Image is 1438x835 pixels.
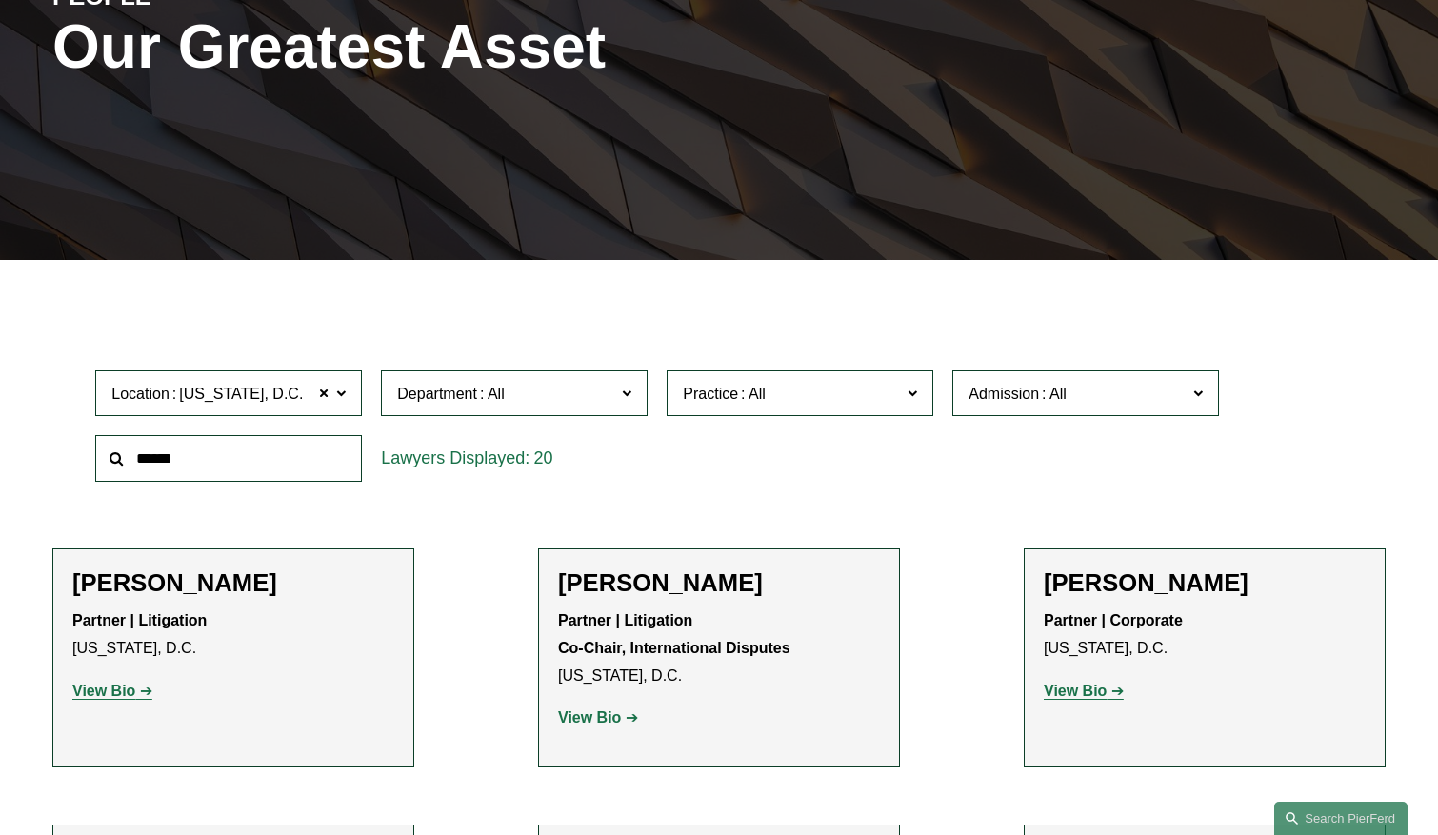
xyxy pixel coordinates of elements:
[72,607,394,663] p: [US_STATE], D.C.
[72,612,207,628] strong: Partner | Litigation
[397,386,477,402] span: Department
[72,683,152,699] a: View Bio
[111,386,170,402] span: Location
[179,382,303,407] span: [US_STATE], D.C.
[72,568,394,598] h2: [PERSON_NAME]
[558,709,638,726] a: View Bio
[72,683,135,699] strong: View Bio
[1274,802,1408,835] a: Search this site
[558,568,880,598] h2: [PERSON_NAME]
[1044,683,1124,699] a: View Bio
[558,612,790,656] strong: Partner | Litigation Co-Chair, International Disputes
[533,448,552,467] span: 20
[1044,607,1366,663] p: [US_STATE], D.C.
[558,709,621,726] strong: View Bio
[558,607,880,689] p: [US_STATE], D.C.
[52,12,941,82] h1: Our Greatest Asset
[969,386,1039,402] span: Admission
[1044,612,1183,628] strong: Partner | Corporate
[683,386,738,402] span: Practice
[1044,568,1366,598] h2: [PERSON_NAME]
[1044,683,1107,699] strong: View Bio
